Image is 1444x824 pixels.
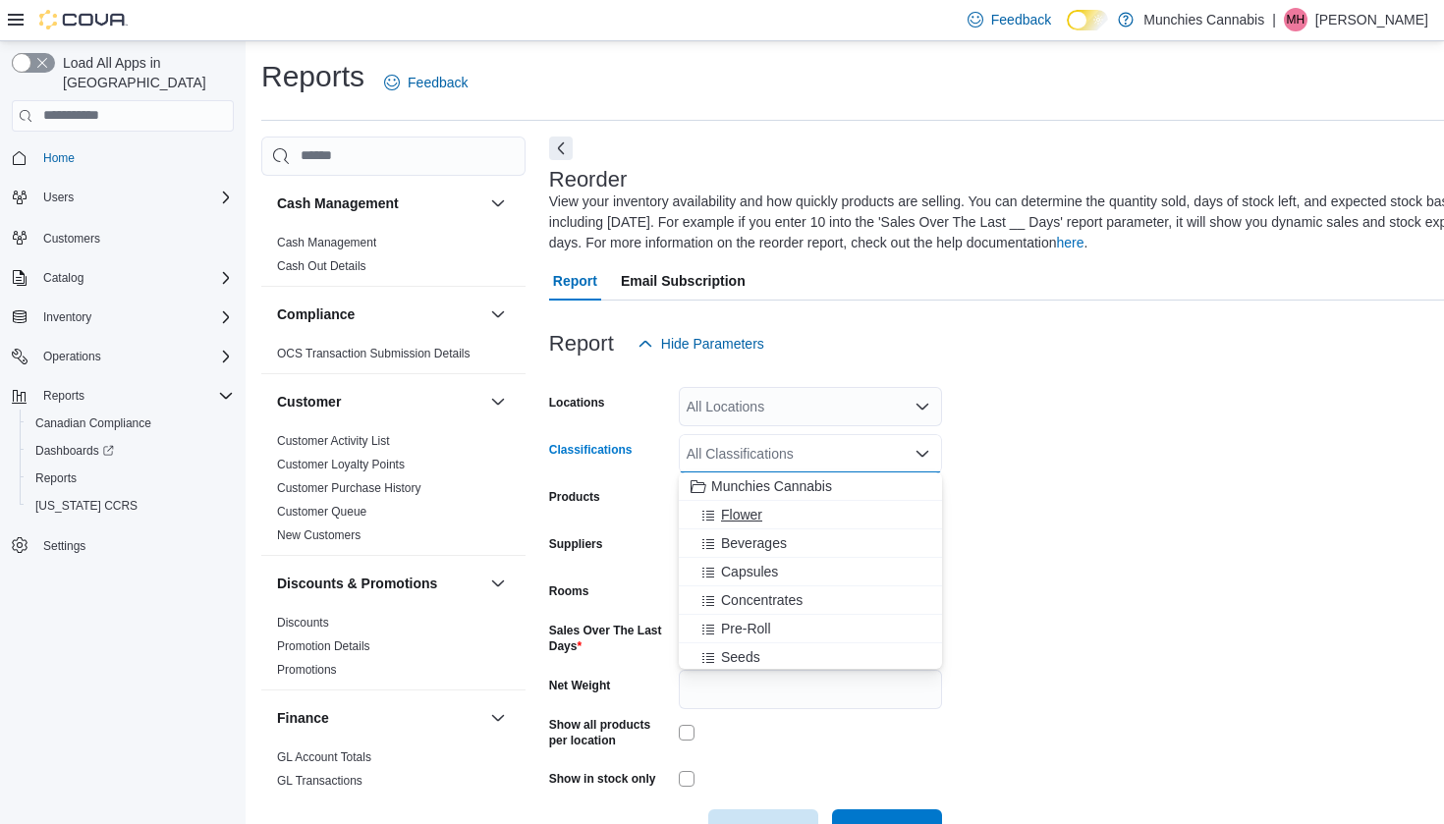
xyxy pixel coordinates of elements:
button: Inventory [4,303,242,331]
a: [US_STATE] CCRS [28,494,145,518]
div: Cash Management [261,231,526,286]
button: [US_STATE] CCRS [20,492,242,520]
img: Cova [39,10,128,29]
h3: Discounts & Promotions [277,574,437,593]
h1: Reports [261,57,364,96]
a: Reports [28,467,84,490]
span: Catalog [35,266,234,290]
span: Operations [43,349,101,364]
button: Settings [4,531,242,560]
a: Discounts [277,616,329,630]
button: Compliance [277,304,482,324]
button: Customer [486,390,510,413]
span: Catalog [43,270,83,286]
span: Canadian Compliance [28,412,234,435]
button: Customers [4,223,242,251]
p: [PERSON_NAME] [1315,8,1428,31]
a: GL Account Totals [277,750,371,764]
a: Dashboards [28,439,122,463]
a: Cash Out Details [277,259,366,273]
a: OCS Transaction Submission Details [277,347,471,360]
a: Promotion Details [277,639,370,653]
a: Feedback [376,63,475,102]
span: Operations [35,345,234,368]
span: Pre-Roll [721,619,771,638]
button: Operations [4,343,242,370]
p: | [1272,8,1276,31]
a: Dashboards [20,437,242,465]
div: Matteo Hanna [1284,8,1307,31]
button: Customer [277,392,482,412]
button: Compliance [486,302,510,326]
h3: Reorder [549,168,627,192]
span: Capsules [721,562,778,581]
span: Customers [43,231,100,247]
div: Compliance [261,342,526,373]
h3: Finance [277,708,329,728]
button: Inventory [35,305,99,329]
a: Cash Management [277,236,376,249]
button: Cash Management [277,193,482,213]
h3: Cash Management [277,193,399,213]
span: Feedback [408,73,468,92]
span: Dashboards [28,439,234,463]
button: Open list of options [915,399,930,414]
span: [US_STATE] CCRS [35,498,138,514]
a: New Customers [277,528,361,542]
span: Hide Parameters [661,334,764,354]
button: Cash Management [486,192,510,215]
button: Capsules [679,558,942,586]
label: Suppliers [549,536,603,552]
button: Close list of options [915,446,930,462]
button: Munchies Cannabis [679,472,942,501]
button: Operations [35,345,109,368]
button: Finance [277,708,482,728]
label: Sales Over The Last Days [549,623,671,654]
button: Discounts & Promotions [277,574,482,593]
span: Email Subscription [621,261,746,301]
label: Net Weight [549,678,610,693]
span: Load All Apps in [GEOGRAPHIC_DATA] [55,53,234,92]
label: Rooms [549,583,589,599]
h3: Compliance [277,304,355,324]
button: Discounts & Promotions [486,572,510,595]
a: Settings [35,534,93,558]
button: Next [549,137,573,160]
label: Show all products per location [549,717,671,748]
label: Show in stock only [549,771,656,787]
a: here [1057,235,1084,250]
span: Canadian Compliance [35,415,151,431]
button: Pre-Roll [679,615,942,643]
span: Users [43,190,74,205]
label: Products [549,489,600,505]
button: Home [4,143,242,172]
a: Customer Loyalty Points [277,458,405,471]
span: Reports [43,388,84,404]
a: GL Transactions [277,774,362,788]
label: Locations [549,395,605,411]
button: Catalog [4,264,242,292]
span: Dark Mode [1067,30,1068,31]
div: Finance [261,745,526,800]
span: Flower [721,505,762,524]
span: MH [1287,8,1305,31]
button: Catalog [35,266,91,290]
nav: Complex example [12,136,234,611]
button: Finance [486,706,510,730]
span: Inventory [35,305,234,329]
button: Flower [679,501,942,529]
span: Reports [35,384,234,408]
span: Customers [35,225,234,249]
button: Reports [35,384,92,408]
a: Customer Activity List [277,434,390,448]
span: Reports [28,467,234,490]
label: Classifications [549,442,633,458]
a: Customer Queue [277,505,366,519]
div: Customer [261,429,526,555]
a: Customer Purchase History [277,481,421,495]
input: Dark Mode [1067,10,1108,30]
button: Users [35,186,82,209]
span: Munchies Cannabis [711,476,832,496]
h3: Customer [277,392,341,412]
button: Beverages [679,529,942,558]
